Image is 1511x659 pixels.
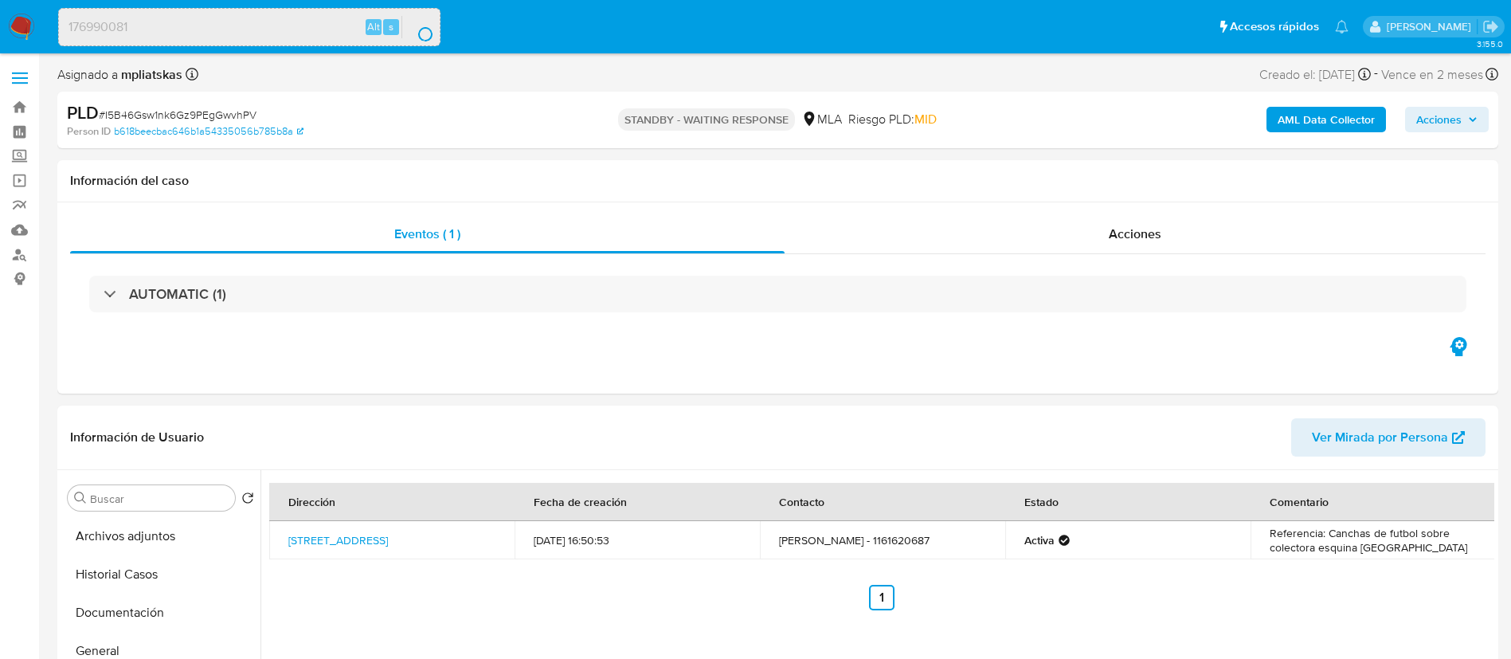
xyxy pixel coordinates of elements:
div: MLA [801,111,842,128]
b: mpliatskas [118,65,182,84]
a: Ir a la página 1 [869,585,894,610]
a: [STREET_ADDRESS] [288,532,388,548]
span: Eventos ( 1 ) [394,225,460,243]
span: Accesos rápidos [1230,18,1319,35]
button: Ver Mirada por Persona [1291,418,1486,457]
p: micaela.pliatskas@mercadolibre.com [1387,19,1477,34]
th: Comentario [1251,483,1496,521]
a: Salir [1482,18,1499,35]
span: - [1374,64,1378,85]
span: Vence en 2 meses [1381,66,1483,84]
b: AML Data Collector [1278,107,1375,132]
button: Historial Casos [61,555,260,594]
h1: Información de Usuario [70,430,204,445]
b: PLD [67,100,99,125]
td: [DATE] 16:50:53 [515,521,760,559]
h3: AUTOMATIC (1) [129,285,226,303]
span: # I5B46Gsw1nk6Gz9PEgGwvhPV [99,107,256,123]
input: Buscar usuario o caso... [59,17,440,37]
b: Person ID [67,124,111,139]
button: Documentación [61,594,260,632]
div: AUTOMATIC (1) [89,276,1466,312]
th: Estado [1005,483,1251,521]
span: Alt [367,19,380,34]
span: Acciones [1109,225,1161,243]
button: Acciones [1405,107,1489,132]
div: Creado el: [DATE] [1259,64,1371,85]
td: Referencia: Canchas de futbol sobre colectora esquina [GEOGRAPHIC_DATA] [1251,521,1496,559]
button: search-icon [401,16,434,38]
input: Buscar [90,492,229,506]
th: Contacto [760,483,1005,521]
span: MID [914,110,937,128]
h1: Información del caso [70,173,1486,189]
nav: Paginación [269,585,1494,610]
th: Dirección [269,483,515,521]
p: STANDBY - WAITING RESPONSE [618,108,795,131]
td: [PERSON_NAME] - 1161620687 [760,521,1005,559]
th: Fecha de creación [515,483,760,521]
strong: Activa [1024,533,1055,547]
span: Acciones [1416,107,1462,132]
button: Archivos adjuntos [61,517,260,555]
a: b618beecbac646b1a54335056b785b8a [114,124,303,139]
span: Ver Mirada por Persona [1312,418,1448,457]
span: Asignado a [57,66,182,84]
span: s [389,19,393,34]
button: Buscar [74,492,87,504]
a: Notificaciones [1335,20,1349,33]
button: AML Data Collector [1266,107,1386,132]
button: Volver al orden por defecto [241,492,254,509]
span: Riesgo PLD: [848,111,937,128]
